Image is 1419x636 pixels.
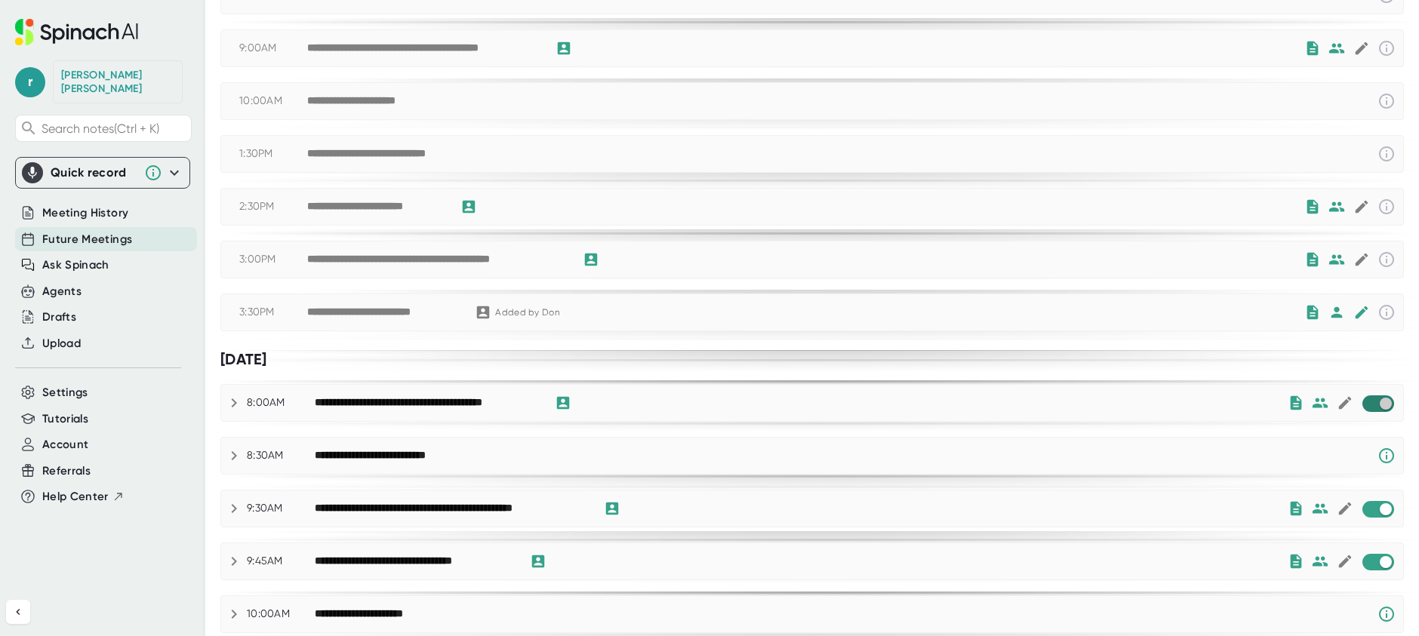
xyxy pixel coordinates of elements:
[42,231,132,248] button: Future Meetings
[1377,39,1396,57] svg: This event has already passed
[247,502,315,515] div: 9:30AM
[247,396,315,410] div: 8:00AM
[42,410,88,428] button: Tutorials
[247,607,315,621] div: 10:00AM
[42,488,125,505] button: Help Center
[239,200,307,214] div: 2:30PM
[239,253,307,266] div: 3:00PM
[61,69,174,95] div: Robert Helton
[42,488,109,505] span: Help Center
[42,436,88,453] button: Account
[22,158,183,188] div: Quick record
[239,94,307,108] div: 10:00AM
[1377,250,1396,269] svg: This event has already passed
[42,283,82,300] button: Agents
[220,350,1404,369] div: [DATE]
[42,204,128,222] button: Meeting History
[1377,303,1396,321] svg: This event has already passed
[42,309,76,326] button: Drafts
[42,335,81,352] button: Upload
[1377,605,1396,623] svg: Spinach requires a video conference link.
[15,67,45,97] span: r
[1377,92,1396,110] svg: This event has already passed
[42,462,91,480] button: Referrals
[247,449,315,462] div: 8:30AM
[247,555,315,568] div: 9:45AM
[1377,198,1396,216] svg: This event has already passed
[239,147,307,161] div: 1:30PM
[42,257,109,274] button: Ask Spinach
[42,121,187,136] span: Search notes (Ctrl + K)
[239,306,307,319] div: 3:30PM
[51,165,137,180] div: Quick record
[42,384,88,401] button: Settings
[1377,447,1396,465] svg: Spinach requires a video conference link.
[6,600,30,624] button: Collapse sidebar
[239,41,307,55] div: 9:00AM
[1377,145,1396,163] svg: This event has already passed
[495,307,563,318] div: Added by Don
